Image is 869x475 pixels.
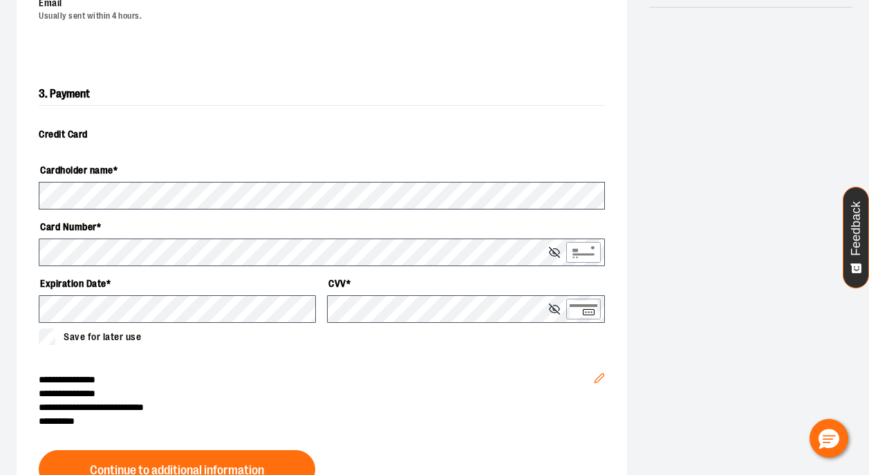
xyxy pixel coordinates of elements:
[843,187,869,288] button: Feedback - Show survey
[810,419,848,458] button: Hello, have a question? Let’s chat.
[39,328,55,345] input: Save for later use
[39,272,316,295] label: Expiration Date *
[583,351,616,399] button: Edit
[39,158,605,182] label: Cardholder name *
[327,272,604,295] label: CVV *
[850,201,863,256] span: Feedback
[39,215,605,239] label: Card Number *
[39,83,605,106] h2: 3. Payment
[39,129,88,140] span: Credit Card
[39,10,594,22] div: Usually sent within 4 hours.
[64,330,141,344] span: Save for later use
